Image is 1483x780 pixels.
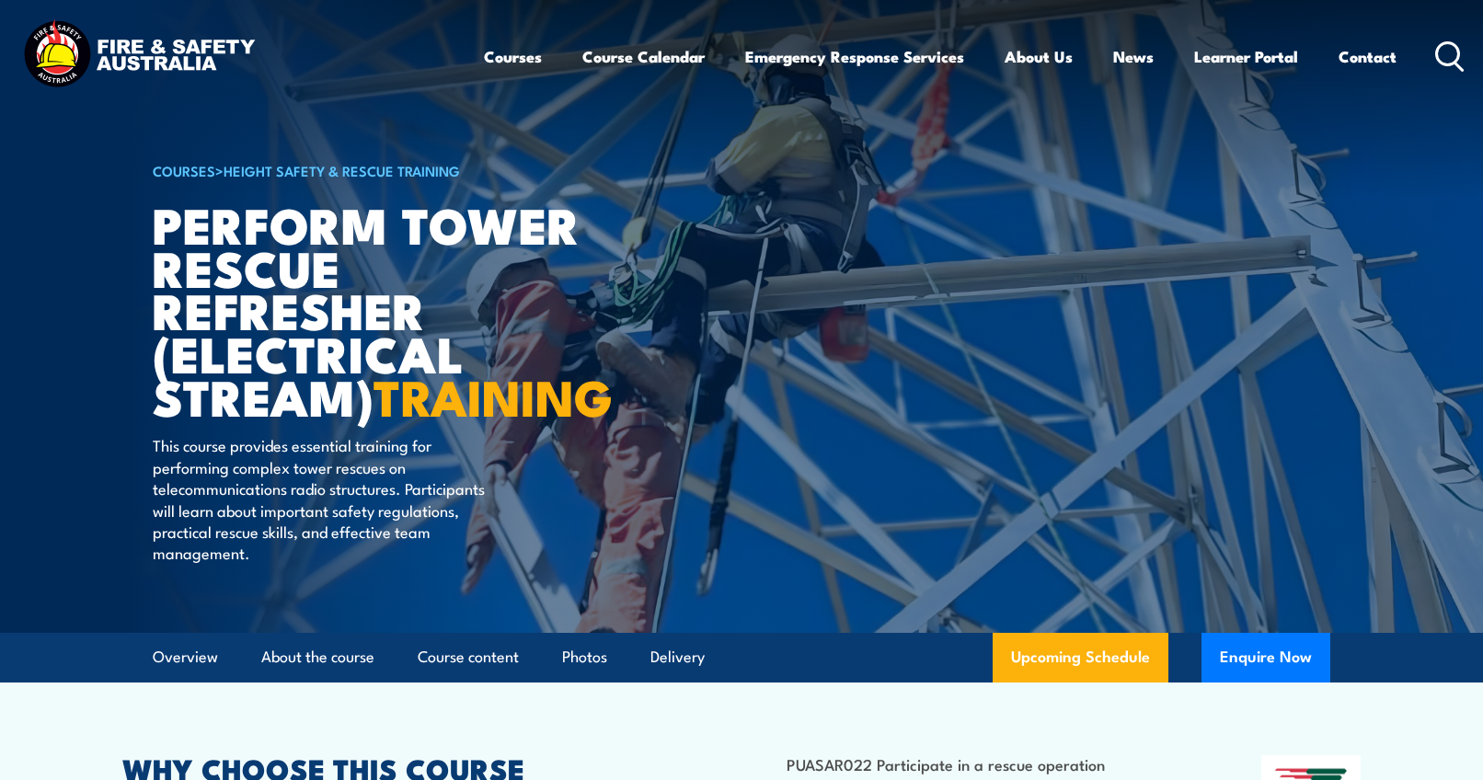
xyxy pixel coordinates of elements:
button: Enquire Now [1201,633,1330,682]
a: Upcoming Schedule [993,633,1168,682]
li: PUASAR022 Participate in a rescue operation [787,753,1172,774]
strong: TRAINING [374,357,613,433]
a: Overview [153,633,218,682]
a: Height Safety & Rescue Training [224,160,460,180]
p: This course provides essential training for performing complex tower rescues on telecommunication... [153,434,489,563]
a: Learner Portal [1194,32,1298,81]
a: Contact [1339,32,1397,81]
a: Delivery [650,633,705,682]
h6: > [153,159,607,181]
a: Photos [562,633,607,682]
a: Emergency Response Services [745,32,964,81]
a: News [1113,32,1154,81]
a: Course content [418,633,519,682]
a: About the course [261,633,374,682]
a: Courses [484,32,542,81]
a: Course Calendar [582,32,705,81]
a: About Us [1005,32,1073,81]
a: COURSES [153,160,215,180]
h1: Perform tower rescue refresher (Electrical Stream) [153,202,607,418]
